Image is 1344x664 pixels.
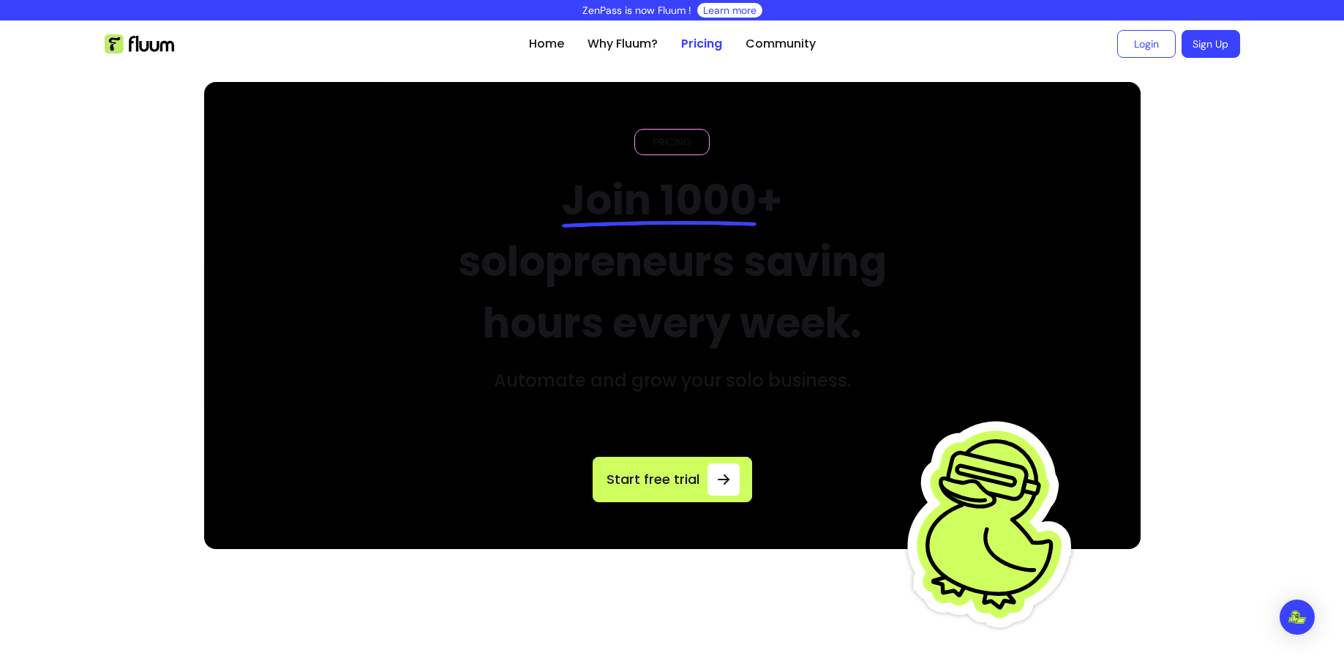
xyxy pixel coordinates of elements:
[582,3,691,18] p: ZenPass is now Fluum !
[703,3,757,18] a: Learn more
[562,171,757,229] span: Join 1000
[746,35,816,53] a: Community
[105,34,174,53] img: Fluum Logo
[1182,30,1240,58] a: Sign Up
[529,35,564,53] a: Home
[1280,600,1315,635] div: Open Intercom Messenger
[681,35,722,53] a: Pricing
[494,369,851,392] h3: Automate and grow your solo business.
[587,35,658,53] a: Why Fluum?
[903,395,1086,652] img: Fluum Duck sticker
[605,469,702,490] span: Start free trial
[647,135,697,149] span: PRICING
[424,170,920,354] h2: + solopreneurs saving hours every week.
[593,457,752,502] a: Start free trial
[1117,30,1176,58] a: Login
